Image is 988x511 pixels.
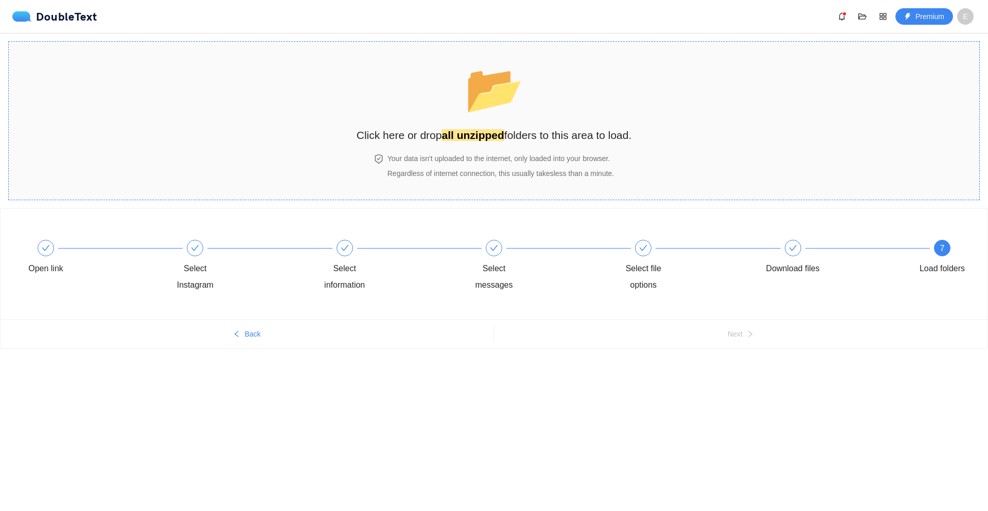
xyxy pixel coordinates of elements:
[464,240,613,293] div: Select messages
[165,260,225,293] div: Select Instagram
[834,12,850,21] span: bell
[912,240,972,277] div: 7Load folders
[920,260,965,277] div: Load folders
[28,260,63,277] div: Open link
[613,260,673,293] div: Select file options
[1,326,493,342] button: leftBack
[374,154,383,164] span: safety-certificate
[387,153,614,164] h4: Your data isn't uploaded to the internet, only loaded into your browser.
[766,260,820,277] div: Download files
[940,244,945,253] span: 7
[915,11,944,22] span: Premium
[315,260,375,293] div: Select information
[834,8,850,25] button: bell
[191,244,199,252] span: check
[875,8,891,25] button: appstore
[854,8,871,25] button: folder-open
[494,326,987,342] button: Nextright
[12,11,97,22] a: logoDoubleText
[855,12,870,21] span: folder-open
[244,328,260,340] span: Back
[442,129,504,141] strong: all unzipped
[16,240,165,277] div: Open link
[904,13,911,21] span: thunderbolt
[12,11,36,22] img: logo
[895,8,953,25] button: thunderboltPremium
[963,8,967,25] span: E
[12,11,97,22] div: DoubleText
[789,244,797,252] span: check
[875,12,891,21] span: appstore
[613,240,763,293] div: Select file options
[387,169,614,178] span: Regardless of internet connection, this usually takes less than a minute .
[639,244,647,252] span: check
[42,244,50,252] span: check
[763,240,912,277] div: Download files
[464,260,524,293] div: Select messages
[357,127,632,144] h2: Click here or drop folders to this area to load.
[465,63,524,115] span: folder
[165,240,314,293] div: Select Instagram
[315,240,464,293] div: Select information
[490,244,498,252] span: check
[233,330,240,339] span: left
[341,244,349,252] span: check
